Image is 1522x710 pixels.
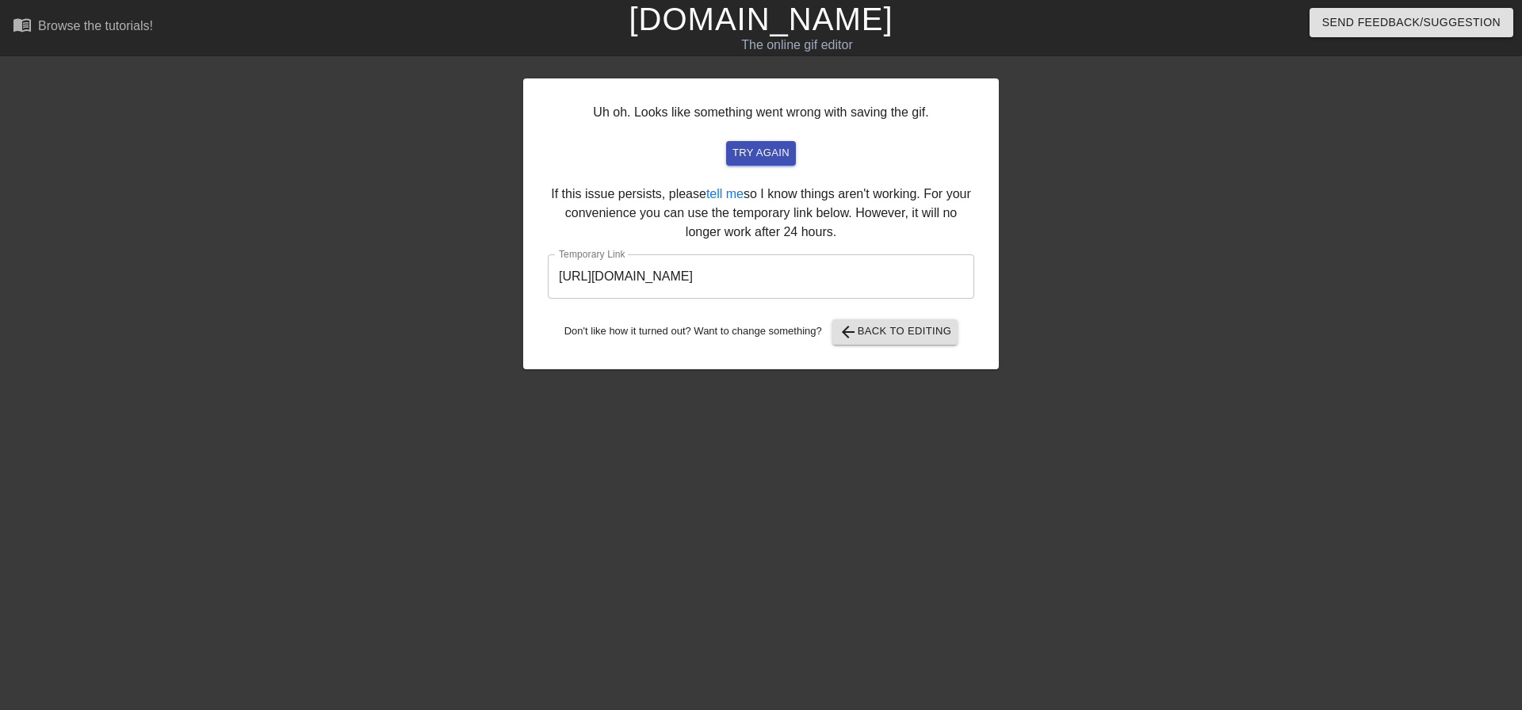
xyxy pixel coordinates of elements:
[839,323,858,342] span: arrow_back
[1322,13,1501,32] span: Send Feedback/Suggestion
[38,19,153,32] div: Browse the tutorials!
[523,78,999,369] div: Uh oh. Looks like something went wrong with saving the gif. If this issue persists, please so I k...
[732,144,790,162] span: try again
[726,141,796,166] button: try again
[548,254,974,299] input: bare
[1310,8,1513,37] button: Send Feedback/Suggestion
[515,36,1079,55] div: The online gif editor
[706,187,744,200] a: tell me
[839,323,952,342] span: Back to Editing
[832,319,958,345] button: Back to Editing
[548,319,974,345] div: Don't like how it turned out? Want to change something?
[629,2,893,36] a: [DOMAIN_NAME]
[13,15,153,40] a: Browse the tutorials!
[13,15,32,34] span: menu_book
